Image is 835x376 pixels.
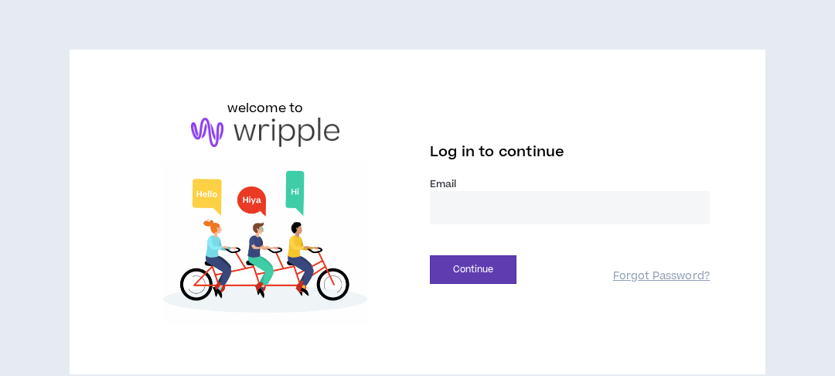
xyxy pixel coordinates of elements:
[125,162,405,326] img: Welcome to Wripple
[430,142,564,162] span: Log in to continue
[430,177,710,191] label: Email
[613,269,710,284] a: Forgot Password?
[227,99,304,118] h6: welcome to
[430,255,516,284] button: Continue
[191,118,339,147] img: logo-brand.png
